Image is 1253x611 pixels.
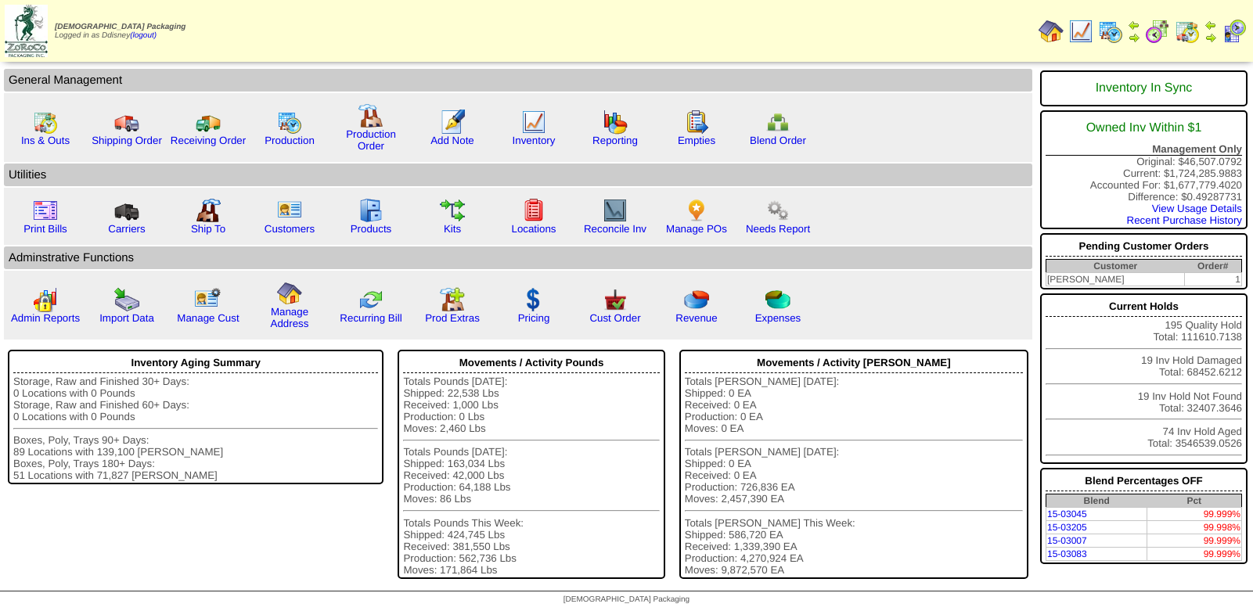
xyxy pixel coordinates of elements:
a: View Usage Details [1152,203,1242,214]
th: Customer [1046,260,1184,273]
img: arrowright.gif [1128,31,1140,44]
a: Manage Cust [177,312,239,324]
img: calendarblend.gif [1145,19,1170,44]
a: Ship To [191,223,225,235]
td: [PERSON_NAME] [1046,273,1184,286]
a: Admin Reports [11,312,80,324]
img: workflow.gif [440,198,465,223]
div: Movements / Activity [PERSON_NAME] [685,353,1023,373]
img: calendarprod.gif [1098,19,1123,44]
a: 15-03045 [1047,509,1087,519]
a: Reconcile Inv [584,223,646,235]
th: Blend [1046,494,1147,508]
div: Blend Percentages OFF [1046,471,1242,491]
a: Manage Address [271,306,309,329]
img: calendarprod.gif [277,110,302,135]
img: prodextras.gif [440,287,465,312]
a: Ins & Outs [21,135,70,146]
a: 15-03083 [1047,548,1087,559]
img: zoroco-logo-small.webp [5,5,48,57]
img: reconcile.gif [358,287,383,312]
img: calendarcustomer.gif [1222,19,1247,44]
a: Blend Order [750,135,806,146]
a: Add Note [430,135,474,146]
img: arrowright.gif [1204,31,1217,44]
div: Totals Pounds [DATE]: Shipped: 22,538 Lbs Received: 1,000 Lbs Production: 0 Lbs Moves: 2,460 Lbs ... [403,376,659,576]
a: Pricing [518,312,550,324]
span: [DEMOGRAPHIC_DATA] Packaging [55,23,185,31]
img: workorder.gif [684,110,709,135]
img: arrowleft.gif [1128,19,1140,31]
a: Production Order [346,128,396,152]
a: Reporting [592,135,638,146]
img: arrowleft.gif [1204,19,1217,31]
td: 1 [1185,273,1242,286]
a: 15-03205 [1047,522,1087,533]
a: Kits [444,223,461,235]
td: 99.998% [1147,521,1242,534]
img: line_graph2.gif [603,198,628,223]
img: factory2.gif [196,198,221,223]
img: dollar.gif [521,287,546,312]
div: Inventory In Sync [1046,74,1242,103]
a: Customers [265,223,315,235]
a: Receiving Order [171,135,246,146]
img: truck2.gif [196,110,221,135]
img: line_graph.gif [1068,19,1093,44]
a: Locations [511,223,556,235]
a: Recent Purchase History [1127,214,1242,226]
td: 99.999% [1147,534,1242,548]
img: graph.gif [603,110,628,135]
a: Needs Report [746,223,810,235]
img: workflow.png [765,198,790,223]
div: Pending Customer Orders [1046,236,1242,257]
div: Totals [PERSON_NAME] [DATE]: Shipped: 0 EA Received: 0 EA Production: 0 EA Moves: 0 EA Totals [PE... [685,376,1023,576]
a: Inventory [513,135,556,146]
div: Original: $46,507.0792 Current: $1,724,285.9883 Accounted For: $1,677,779.4020 Difference: $0.492... [1040,110,1248,229]
img: managecust.png [194,287,223,312]
img: import.gif [114,287,139,312]
img: home.gif [277,281,302,306]
a: Prod Extras [425,312,480,324]
div: Management Only [1046,143,1242,156]
div: Current Holds [1046,297,1242,317]
img: line_graph.gif [521,110,546,135]
a: Expenses [755,312,801,324]
span: Logged in as Ddisney [55,23,185,40]
td: 99.999% [1147,548,1242,561]
img: invoice2.gif [33,198,58,223]
td: General Management [4,69,1032,92]
img: locations.gif [521,198,546,223]
img: customers.gif [277,198,302,223]
div: Owned Inv Within $1 [1046,113,1242,143]
a: Recurring Bill [340,312,401,324]
img: orders.gif [440,110,465,135]
img: pie_chart.png [684,287,709,312]
span: [DEMOGRAPHIC_DATA] Packaging [563,595,690,604]
img: home.gif [1039,19,1064,44]
td: 99.999% [1147,508,1242,521]
a: Empties [678,135,715,146]
img: calendarinout.gif [1175,19,1200,44]
img: calendarinout.gif [33,110,58,135]
div: Inventory Aging Summary [13,353,378,373]
img: network.png [765,110,790,135]
a: Manage POs [666,223,727,235]
a: Products [351,223,392,235]
div: 195 Quality Hold Total: 111610.7138 19 Inv Hold Damaged Total: 68452.6212 19 Inv Hold Not Found T... [1040,293,1248,464]
a: 15-03007 [1047,535,1087,546]
a: (logout) [130,31,157,40]
a: Shipping Order [92,135,162,146]
td: Adminstrative Functions [4,246,1032,269]
a: Print Bills [23,223,67,235]
a: Revenue [675,312,717,324]
img: pie_chart2.png [765,287,790,312]
th: Order# [1185,260,1242,273]
div: Storage, Raw and Finished 30+ Days: 0 Locations with 0 Pounds Storage, Raw and Finished 60+ Days:... [13,376,378,481]
img: truck.gif [114,110,139,135]
td: Utilities [4,164,1032,186]
img: po.png [684,198,709,223]
img: cabinet.gif [358,198,383,223]
a: Production [265,135,315,146]
img: graph2.png [33,287,58,312]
